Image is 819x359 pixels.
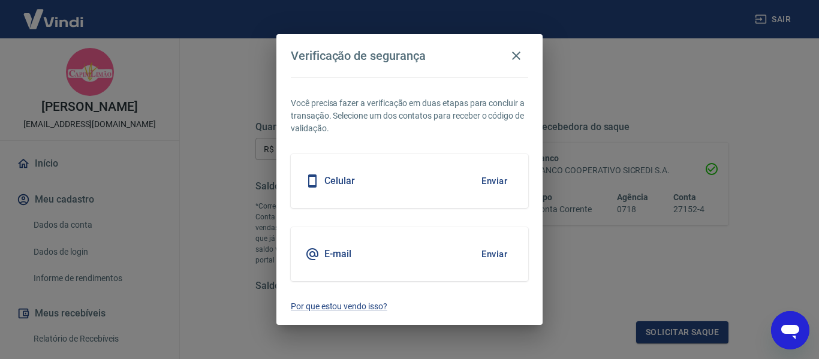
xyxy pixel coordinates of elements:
[324,175,355,187] h5: Celular
[291,300,528,313] a: Por que estou vendo isso?
[771,311,809,349] iframe: Botão para abrir a janela de mensagens
[291,97,528,135] p: Você precisa fazer a verificação em duas etapas para concluir a transação. Selecione um dos conta...
[324,248,351,260] h5: E-mail
[475,242,514,267] button: Enviar
[291,49,426,63] h4: Verificação de segurança
[475,168,514,194] button: Enviar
